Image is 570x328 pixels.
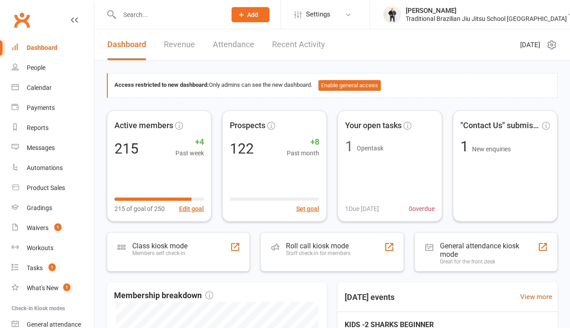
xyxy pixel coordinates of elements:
[27,284,59,292] div: What's New
[230,142,254,156] div: 122
[107,29,146,60] a: Dashboard
[286,242,350,250] div: Roll call kiosk mode
[12,78,94,98] a: Calendar
[114,81,209,88] strong: Access restricted to new dashboard:
[286,250,350,256] div: Staff check-in for members
[12,38,94,58] a: Dashboard
[27,124,49,131] div: Reports
[12,258,94,278] a: Tasks 1
[12,198,94,218] a: Gradings
[63,283,70,291] span: 1
[383,6,401,24] img: thumb_image1732515240.png
[345,204,379,214] span: 1 Due [DATE]
[27,144,55,151] div: Messages
[318,80,381,91] button: Enable general access
[520,292,552,302] a: View more
[460,119,540,132] span: "Contact Us" submissions
[338,289,402,305] h3: [DATE] events
[114,80,550,91] div: Only admins can see the new dashboard.
[306,4,330,24] span: Settings
[213,29,254,60] a: Attendance
[406,7,567,15] div: [PERSON_NAME]
[27,224,49,231] div: Waivers
[164,29,195,60] a: Revenue
[132,242,187,250] div: Class kiosk mode
[175,136,204,149] span: +4
[287,136,319,149] span: +8
[12,118,94,138] a: Reports
[287,148,319,158] span: Past month
[27,64,45,71] div: People
[27,264,43,271] div: Tasks
[520,40,540,50] span: [DATE]
[27,44,57,51] div: Dashboard
[247,11,258,18] span: Add
[27,321,81,328] div: General attendance
[27,184,65,191] div: Product Sales
[12,238,94,258] a: Workouts
[12,138,94,158] a: Messages
[12,158,94,178] a: Automations
[12,178,94,198] a: Product Sales
[132,250,187,256] div: Members self check-in
[440,259,538,265] div: Great for the front desk
[296,204,319,214] button: Set goal
[406,15,567,23] div: Traditional Brazilian Jiu Jitsu School [GEOGRAPHIC_DATA]
[12,58,94,78] a: People
[409,204,435,214] span: 0 overdue
[27,164,63,171] div: Automations
[472,146,511,153] span: New enquiries
[179,204,204,214] button: Edit goal
[12,218,94,238] a: Waivers 1
[27,204,52,211] div: Gradings
[357,145,383,152] span: Open task
[27,104,55,111] div: Payments
[460,138,472,155] span: 1
[12,98,94,118] a: Payments
[27,244,53,251] div: Workouts
[114,142,138,156] div: 215
[345,119,402,132] span: Your open tasks
[117,8,220,21] input: Search...
[12,278,94,298] a: What's New1
[27,84,52,91] div: Calendar
[11,9,33,31] a: Clubworx
[272,29,325,60] a: Recent Activity
[175,148,204,158] span: Past week
[345,139,353,154] div: 1
[232,7,269,22] button: Add
[440,242,538,259] div: General attendance kiosk mode
[230,119,265,132] span: Prospects
[114,289,213,302] span: Membership breakdown
[49,263,56,271] span: 1
[54,223,61,231] span: 1
[114,119,173,132] span: Active members
[114,204,165,214] span: 215 of goal of 250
